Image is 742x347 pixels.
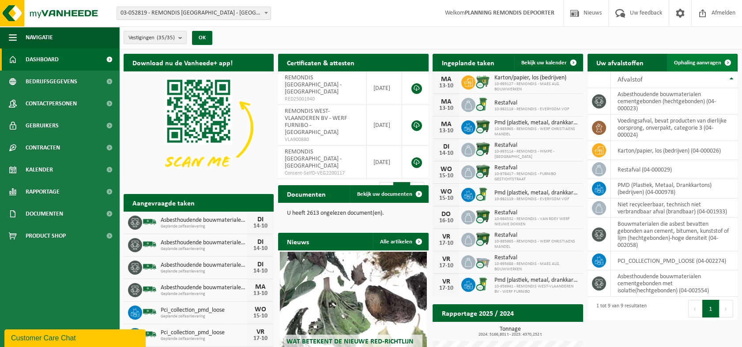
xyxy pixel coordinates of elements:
span: Bedrijfsgegevens [26,71,77,93]
span: 10-984532 - REMONDIS - VAN ROEY WERF NIEUWE DOKKEN [494,216,578,227]
div: WO [437,166,455,173]
span: 10-985965 - REMONDIS - WERF CHRISTIAENS MANDEL [494,239,578,250]
td: niet recycleerbaar, technisch niet verbrandbaar afval (brandbaar) (04-001933) [611,198,738,218]
img: Download de VHEPlus App [124,71,274,184]
td: bouwmaterialen die asbest bevatten gebonden aan cement, bitumen, kunststof of lijm (hechtgebonden... [611,218,738,251]
h2: Download nu de Vanheede+ app! [124,54,241,71]
span: Restafval [494,209,578,216]
span: Pmd (plastiek, metaal, drankkartons) (bedrijven) [494,190,578,197]
span: Asbesthoudende bouwmaterialen cementgebonden (hechtgebonden) [161,262,247,269]
span: Gebruikers [26,115,59,137]
div: 17-10 [437,285,455,291]
span: Bekijk uw documenten [357,191,412,197]
span: 10-978417 - REMONDIS - FURNIBO GESTICHTSTRAAT [494,172,578,182]
button: 1 [702,300,719,317]
td: [DATE] [367,146,403,179]
div: 14-10 [252,223,269,229]
span: 03-052819 - REMONDIS WEST-VLAANDEREN - OOSTENDE [117,7,271,20]
span: Pci_collection_pmd_loose [161,307,247,314]
span: Geplande zelfaanlevering [161,269,247,274]
h2: Aangevraagde taken [124,194,203,211]
strong: PLANNING REMONDIS DEPOORTER [465,10,554,16]
div: 13-10 [437,128,455,134]
span: RED25001940 [285,96,360,103]
span: Geplande zelfaanlevering [161,314,247,319]
span: Afvalstof [618,76,643,83]
div: DI [252,216,269,223]
div: DI [252,261,269,268]
span: VLA900880 [285,136,360,143]
span: Navigatie [26,26,53,49]
div: 1 tot 9 van 9 resultaten [592,299,647,318]
button: Previous [688,300,702,317]
div: 13-10 [437,105,455,112]
div: MA [437,76,455,83]
span: Dashboard [26,49,59,71]
div: WO [437,188,455,195]
span: Restafval [494,164,578,172]
p: U heeft 2613 ongelezen document(en). [287,210,419,216]
div: 16-10 [437,218,455,224]
span: Asbesthoudende bouwmaterialen cementgebonden (hechtgebonden) [161,217,247,224]
div: DO [437,211,455,218]
div: VR [437,256,455,263]
span: REMONDIS [GEOGRAPHIC_DATA] - [GEOGRAPHIC_DATA] [285,75,342,95]
span: 10-956941 - REMONDIS WEST-VLAANDEREN BV - WERF FURNIBO [494,284,578,295]
td: restafval (04-000029) [611,160,738,179]
span: Product Shop [26,225,66,247]
td: [DATE] [367,71,403,105]
div: MA [252,284,269,291]
div: 15-10 [437,173,455,179]
span: Pci_collection_pmd_loose [161,329,247,336]
img: BL-SO-LV [142,214,157,229]
span: 10-993127 - REMONDIS - MAES ALG. BOUWWERKEN [494,82,578,92]
img: BL-SO-LV [142,259,157,274]
img: BL-SO-LV [142,237,157,252]
img: WB-0240-CU [475,187,490,201]
h2: Nieuws [278,233,318,250]
span: Restafval [494,142,578,149]
div: 15-10 [437,195,455,201]
h2: Rapportage 2025 / 2024 [433,304,522,321]
h2: Uw afvalstoffen [588,54,652,71]
a: Bekijk uw kalender [514,54,582,71]
img: WB-1100-CU [475,164,490,179]
a: Alle artikelen [373,233,428,250]
img: BL-SO-LV [142,282,157,297]
span: Vestigingen [128,31,175,45]
h2: Ingeplande taken [433,54,503,71]
span: 10-982119 - REMONDIS - EVERYCOM VOF [494,107,569,112]
div: 14-10 [252,246,269,252]
button: OK [192,31,212,45]
img: WB-0240-CU [475,276,490,291]
iframe: chat widget [4,328,147,347]
span: Restafval [494,100,569,107]
span: Geplande zelfaanlevering [161,336,247,342]
span: Geplande zelfaanlevering [161,246,247,252]
div: 17-10 [252,336,269,342]
div: 15-10 [252,313,269,319]
td: PMD (Plastiek, Metaal, Drankkartons) (bedrijven) (04-000978) [611,179,738,198]
td: [DATE] [367,105,403,146]
span: Bekijk uw kalender [521,60,567,66]
a: Ophaling aanvragen [667,54,737,71]
span: 2024: 5166,801 t - 2025: 4370,252 t [437,332,583,337]
div: VR [437,233,455,240]
img: WB-1100-CU [475,209,490,224]
span: REMONDIS WEST-VLAANDEREN BV - WERF FURNIBO - [GEOGRAPHIC_DATA] [285,108,347,136]
div: 14-10 [437,150,455,157]
span: 10-995688 - REMONDIS - MAES ALG. BOUWWERKEN [494,261,578,272]
span: Documenten [26,203,63,225]
span: Pmd (plastiek, metaal, drankkartons) (bedrijven) [494,277,578,284]
h3: Tonnage [437,326,583,337]
span: Asbesthoudende bouwmaterialen cementgebonden (hechtgebonden) [161,284,247,291]
h2: Documenten [278,185,335,202]
span: Consent-SelfD-VEG2200117 [285,170,360,177]
img: WB-1100-CU [475,119,490,134]
div: MA [437,121,455,128]
div: 13-10 [252,291,269,297]
span: Contactpersonen [26,93,77,115]
span: Restafval [494,232,578,239]
div: WO [252,306,269,313]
